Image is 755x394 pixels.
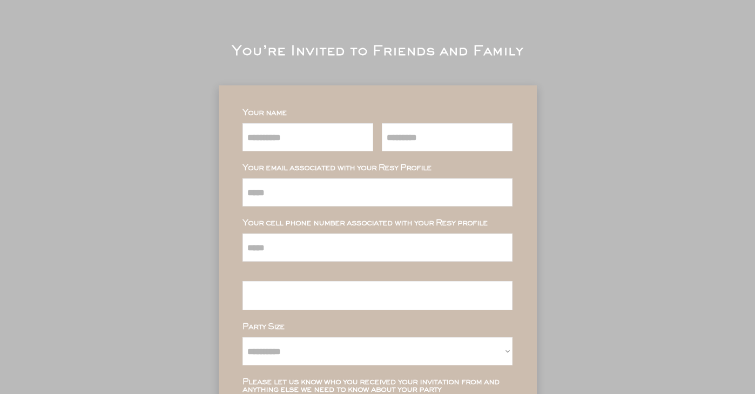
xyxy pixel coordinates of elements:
div: Your name [242,109,513,117]
div: You’re Invited to Friends and Family [232,45,523,58]
div: Your cell phone number associated with your Resy profile [242,219,513,227]
div: Please let us know who you received your invitation from and anything else we need to know about ... [242,378,513,393]
div: Your email associated with your Resy Profile [242,164,513,172]
div: Party Size [242,323,513,331]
